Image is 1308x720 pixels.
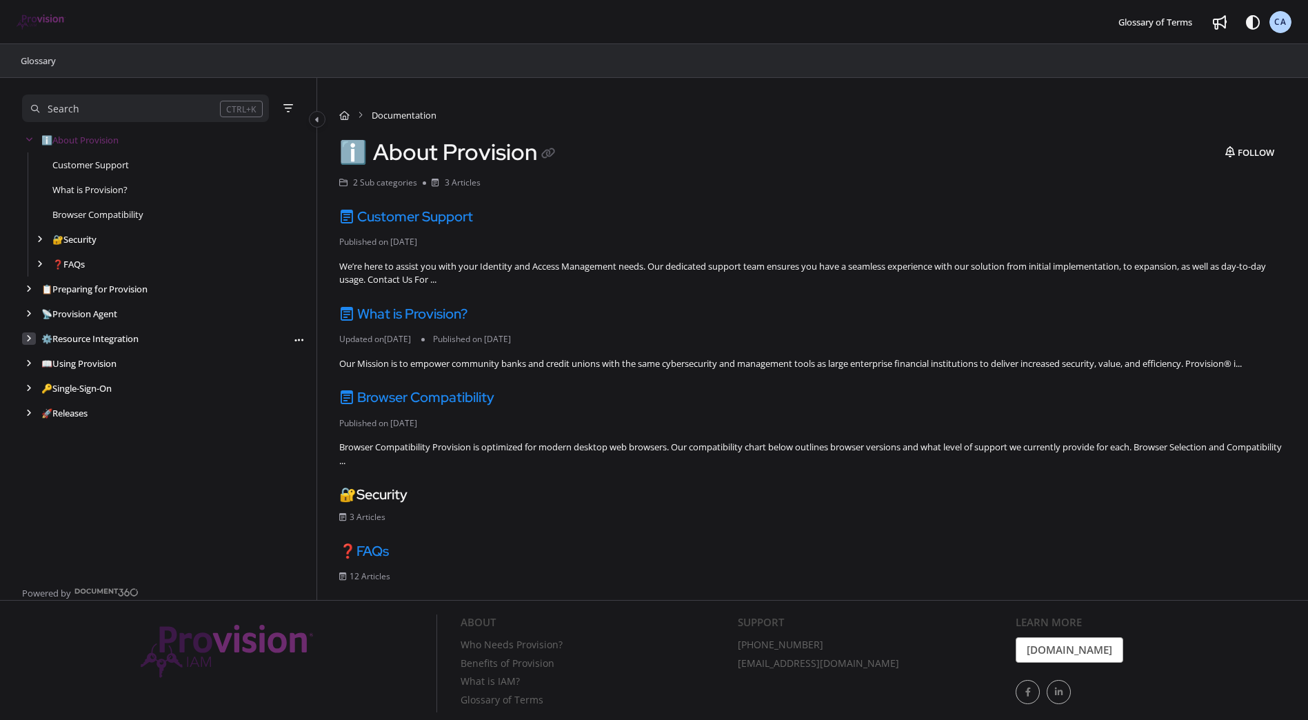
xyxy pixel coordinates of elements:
[48,101,79,117] div: Search
[22,283,36,296] div: arrow
[1214,141,1286,163] button: Follow
[339,542,356,560] span: ❓
[339,305,467,323] a: What is Provision?
[1242,11,1264,33] button: Theme options
[22,357,36,370] div: arrow
[41,407,52,419] span: 🚀
[52,183,128,197] a: What is Provision?
[33,258,47,271] div: arrow
[52,233,63,246] span: 🔐
[461,614,728,637] div: About
[537,143,559,166] button: Copy link of About Provision
[41,332,52,345] span: ⚙️
[41,133,119,147] a: About Provision
[421,333,521,346] li: Published on [DATE]
[738,614,1005,637] div: Support
[339,333,421,346] li: Updated on [DATE]
[52,232,97,246] a: Security
[461,692,728,711] a: Glossary of Terms
[41,308,52,320] span: 📡
[52,158,129,172] a: Customer Support
[339,108,350,122] a: Home
[1016,637,1123,663] a: [DOMAIN_NAME]
[41,357,52,370] span: 📖
[19,52,57,69] a: Glossary
[339,542,389,560] a: ❓FAQs
[461,656,728,674] a: Benefits of Provision
[41,382,52,394] span: 🔑
[141,625,313,678] img: Provision IAM Onboarding Platform
[1269,11,1291,33] button: CA
[461,637,728,656] a: Who Needs Provision?
[22,407,36,420] div: arrow
[22,586,71,600] span: Powered by
[339,236,427,248] li: Published on [DATE]
[339,357,1286,371] div: Our Mission is to empower community banks and credit unions with the same cybersecurity and manag...
[339,484,1286,505] span: Security
[41,307,117,321] a: Provision Agent
[41,283,52,295] span: 📋
[309,111,325,128] button: Category toggle
[292,331,305,346] div: More options
[339,441,1286,468] div: Browser Compatibility Provision is optimized for modern desktop web browsers. Our compatibility c...
[339,417,427,430] li: Published on [DATE]
[41,357,117,370] a: Using Provision
[22,583,139,600] a: Powered by Document360 - opens in a new tab
[292,332,305,346] button: Article more options
[52,257,85,271] a: FAQs
[339,137,368,167] span: ℹ️
[461,674,728,692] a: What is IAM?
[339,486,356,503] span: 🔐
[22,332,36,346] div: arrow
[41,134,52,146] span: ℹ️
[339,260,1286,287] div: We’re here to assist you with your Identity and Access Management needs. Our dedicated support te...
[1118,16,1192,28] span: Glossary of Terms
[339,139,559,166] h1: About Provision
[17,14,66,30] a: Project logo
[339,388,494,406] a: Browser Compatibility
[738,637,1005,656] a: [PHONE_NUMBER]
[339,177,423,190] li: 2 Sub categories
[1274,16,1287,29] span: CA
[1209,11,1231,33] a: Whats new
[22,382,36,395] div: arrow
[280,100,296,117] button: Filter
[74,588,139,597] img: Document360
[33,233,47,246] div: arrow
[423,177,481,190] li: 3 Articles
[22,308,36,321] div: arrow
[220,101,263,117] div: CTRL+K
[372,108,436,122] span: Documentation
[738,656,1005,674] a: [EMAIL_ADDRESS][DOMAIN_NAME]
[41,282,148,296] a: Preparing for Provision
[22,134,36,147] div: arrow
[41,381,112,395] a: Single-Sign-On
[41,332,139,346] a: Resource Integration
[22,94,269,122] button: Search
[339,208,473,226] a: Customer Support
[1016,614,1283,637] div: Learn More
[41,406,88,420] a: Releases
[17,14,66,30] img: brand logo
[52,208,143,221] a: Browser Compatibility
[339,570,401,583] li: 12 Articles
[52,258,63,270] span: ❓
[339,511,396,523] li: 3 Articles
